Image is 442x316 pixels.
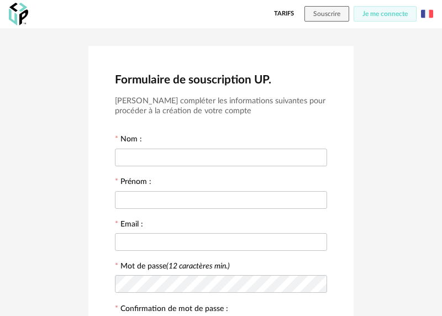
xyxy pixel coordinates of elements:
button: Souscrire [304,6,349,22]
label: Nom : [115,135,142,145]
h3: [PERSON_NAME] compléter les informations suivantes pour procéder à la création de votre compte [115,96,327,117]
button: Je me connecte [354,6,417,22]
label: Email : [115,220,143,230]
label: Mot de passe [120,262,230,270]
i: (12 caractères min.) [166,262,230,270]
img: OXP [9,3,28,25]
span: Souscrire [313,10,340,17]
label: Confirmation de mot de passe : [115,305,228,315]
a: Tarifs [274,6,294,22]
label: Prénom : [115,178,151,188]
img: fr [421,8,433,20]
h2: Formulaire de souscription UP. [115,72,327,87]
span: Je me connecte [362,10,408,17]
